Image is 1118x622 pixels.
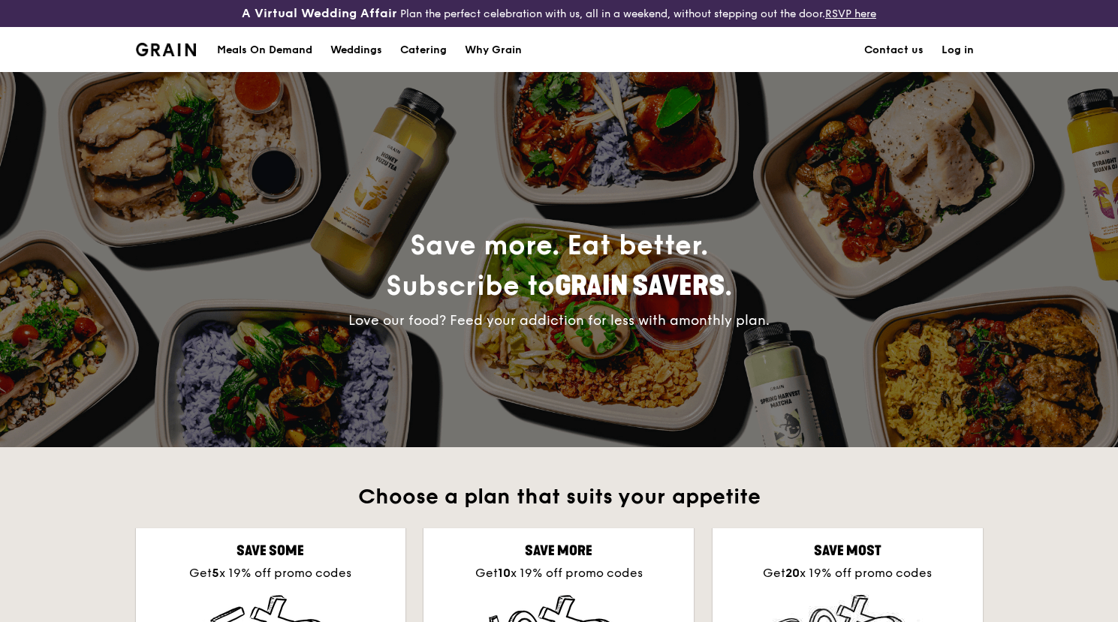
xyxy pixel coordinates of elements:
a: Log in [933,28,983,73]
a: GrainGrain [136,26,197,71]
span: Save more. Eat better. [386,230,732,302]
a: RSVP here [825,8,876,20]
div: Weddings [330,28,382,73]
div: Why Grain [465,28,522,73]
div: Catering [400,28,447,73]
div: Get x 19% off promo codes [725,564,971,582]
div: Save more [435,540,682,561]
strong: 10 [498,566,511,580]
a: Why Grain [456,28,531,73]
div: Plan the perfect celebration with us, all in a weekend, without stepping out the door. [186,6,932,21]
span: Choose a plan that suits your appetite [358,484,761,509]
span: Love our food? Feed your addiction for less with a [348,312,770,329]
img: Grain [136,43,197,56]
div: Get x 19% off promo codes [148,564,394,582]
strong: 20 [785,566,800,580]
a: Weddings [321,28,391,73]
div: Save some [148,540,394,561]
span: Grain Savers [555,270,725,302]
div: Meals On Demand [217,28,312,73]
a: Catering [391,28,456,73]
h3: A Virtual Wedding Affair [242,6,397,21]
strong: 5 [212,566,219,580]
div: Save most [725,540,971,561]
div: Get x 19% off promo codes [435,564,682,582]
a: Contact us [855,28,933,73]
span: Subscribe to . [386,270,732,302]
span: monthly plan. [679,312,770,329]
